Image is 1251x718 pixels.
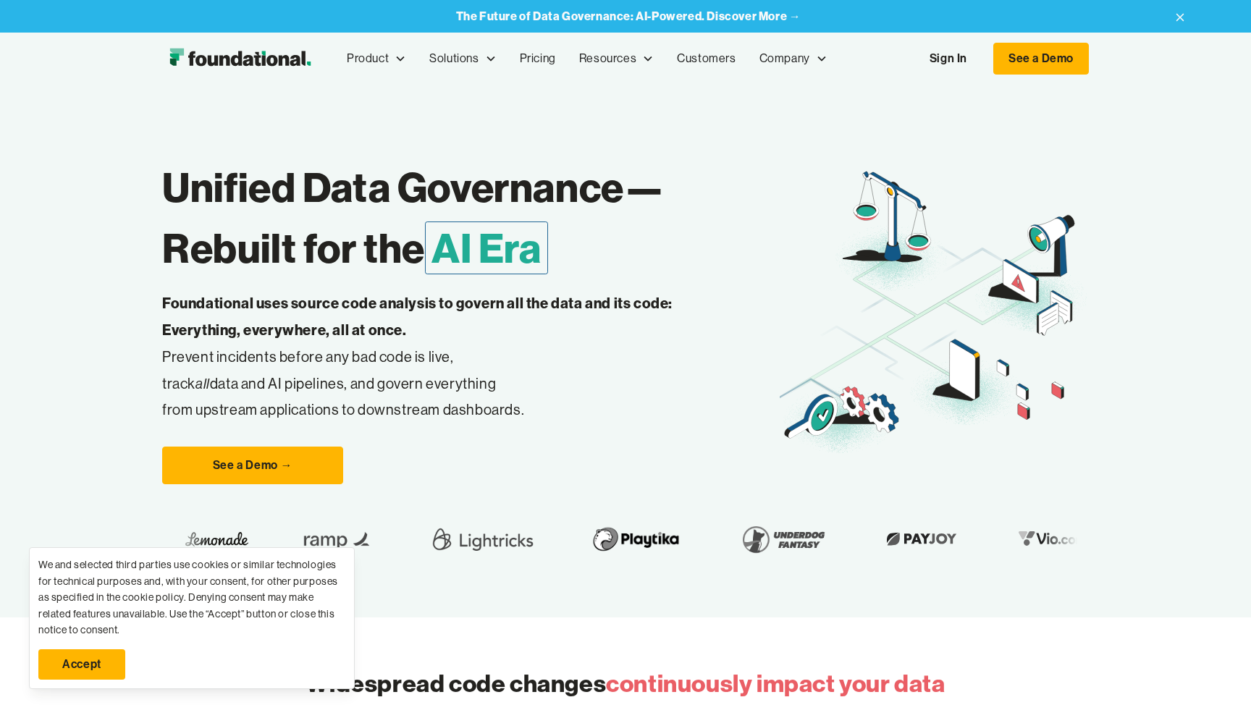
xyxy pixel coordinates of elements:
div: Company [759,49,810,68]
h1: Unified Data Governance— Rebuilt for the [162,157,780,279]
div: Company [748,35,839,83]
span: continuously impact your data [606,668,945,698]
div: Resources [568,35,665,83]
a: See a Demo → [162,447,343,484]
a: The Future of Data Governance: AI-Powered. Discover More → [456,9,801,23]
h2: Widespread code changes [306,667,945,701]
iframe: Chat Widget [1179,649,1251,718]
div: Solutions [418,35,507,83]
strong: Foundational uses source code analysis to govern all the data and its code: Everything, everywher... [162,294,673,339]
img: Lemonade [183,528,246,550]
img: Vio.com [1008,528,1092,550]
em: all [195,374,210,392]
a: home [162,44,318,73]
a: Sign In [915,43,982,74]
img: Playtika [582,519,686,559]
a: Pricing [508,35,568,83]
a: Accept [38,649,125,680]
span: AI Era [425,221,548,274]
div: Product [347,49,389,68]
div: Resources [579,49,636,68]
img: Ramp [292,519,379,559]
div: Solutions [429,49,479,68]
a: Customers [665,35,747,83]
img: Lightricks [426,519,536,559]
p: Prevent incidents before any bad code is live, track data and AI pipelines, and govern everything... [162,290,718,423]
img: Payjoy [877,528,962,550]
img: Foundational Logo [162,44,318,73]
div: We and selected third parties use cookies or similar technologies for technical purposes and, wit... [38,557,345,638]
div: Product [335,35,418,83]
img: Underdog Fantasy [732,519,830,559]
a: See a Demo [993,43,1089,75]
